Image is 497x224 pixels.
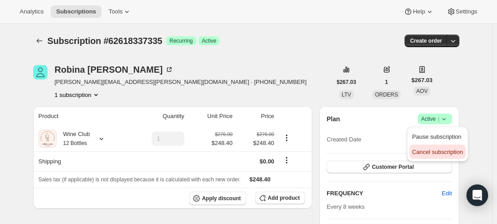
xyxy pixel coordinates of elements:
button: Create order [405,35,447,47]
div: Open Intercom Messenger [466,184,488,206]
button: Settings [441,5,483,18]
h2: FREQUENCY [327,189,442,198]
span: Recurring [170,37,193,44]
button: Cancel subscription [410,145,466,159]
th: Unit Price [187,106,235,126]
span: Add product [268,194,300,202]
div: Robina [PERSON_NAME] [55,65,174,74]
button: Analytics [14,5,49,18]
span: Help [413,8,425,15]
span: Active [202,37,217,44]
span: Settings [456,8,477,15]
button: $267.03 [331,76,362,88]
span: Created Date [327,135,361,144]
span: Analytics [20,8,44,15]
span: Every 8 weeks [327,203,365,210]
span: Create order [410,37,442,44]
button: Shipping actions [279,155,294,165]
button: Help [398,5,439,18]
button: Product actions [279,133,294,143]
span: $248.40 [249,176,270,183]
button: Add product [255,192,305,204]
button: Customer Portal [327,161,452,173]
small: 12 Bottles [63,140,87,146]
span: $248.40 [211,139,232,148]
span: Customer Portal [372,163,414,171]
span: LTV [342,92,351,98]
span: $248.40 [238,139,274,148]
th: Product [33,106,127,126]
span: $267.03 [337,79,356,86]
span: Robina Shapiro [33,65,48,79]
span: AOV [416,88,427,94]
img: product img [39,130,57,148]
button: Apply discount [189,192,246,205]
th: Quantity [127,106,187,126]
span: Active [421,114,449,123]
th: Price [235,106,277,126]
span: | [438,115,439,123]
span: Cancel subscription [412,149,463,155]
h2: Plan [327,114,340,123]
button: 1 [379,76,393,88]
button: Tools [103,5,137,18]
small: $276.00 [257,132,274,137]
small: $276.00 [215,132,232,137]
th: Shipping [33,151,127,171]
button: Edit [436,186,457,201]
span: Subscriptions [56,8,96,15]
span: [PERSON_NAME][EMAIL_ADDRESS][PERSON_NAME][DOMAIN_NAME] · [PHONE_NUMBER] [55,78,307,87]
span: 1 [385,79,388,86]
button: Subscriptions [33,35,46,47]
span: Edit [442,189,452,198]
span: Sales tax (if applicable) is not displayed because it is calculated with each new order. [39,176,241,183]
button: Product actions [55,90,100,99]
span: $267.03 [411,76,432,85]
button: Subscriptions [51,5,101,18]
span: Subscription #62618337335 [48,36,162,46]
span: Pause subscription [412,133,462,140]
button: Pause subscription [410,129,466,144]
span: $0.00 [260,158,275,165]
span: ORDERS [375,92,398,98]
div: Wine Club [57,130,90,148]
span: Tools [109,8,122,15]
span: Apply discount [202,195,241,202]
